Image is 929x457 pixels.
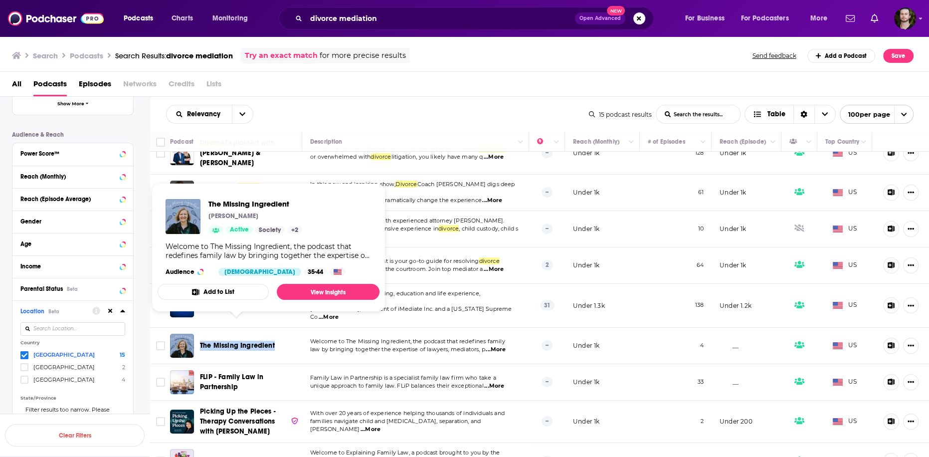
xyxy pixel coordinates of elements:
[720,149,746,157] p: Under 1k
[698,189,704,197] p: 61
[208,199,302,209] a: The Missing Ingredient
[720,136,766,148] div: Reach (Episode)
[903,374,919,390] button: Show More Button
[551,136,562,148] button: Column Actions
[306,10,575,26] input: Search podcasts, credits, & more...
[200,138,299,168] a: DivorceExplained with [PERSON_NAME] & [PERSON_NAME]
[700,342,704,350] p: 4
[903,414,919,430] button: Show More Button
[542,187,553,197] p: --
[807,49,876,63] a: Add a Podcast
[200,407,299,437] a: Picking Up the Pieces - Therapy Conversations with [PERSON_NAME]
[793,105,814,123] div: Sort Direction
[744,105,836,124] h2: Choose View
[486,346,506,354] span: ...More
[361,426,380,434] span: ...More
[310,257,479,264] span: The Splitting Smart Podcast is your go-to guide for resolving
[310,153,371,160] span: or overwhelmed with
[170,410,194,434] a: Picking Up the Pieces - Therapy Conversations with Joanna Seidel
[20,218,117,225] div: Gender
[158,284,269,300] button: Add to List
[310,136,342,148] div: Description
[697,261,704,269] p: 64
[720,417,752,426] p: Under 200
[735,10,803,26] button: open menu
[200,373,263,391] span: FLiP - Family Law in Partnership
[200,341,275,350] span: The Missing Ingredient
[20,196,117,203] div: Reach (Episode Average)
[310,410,505,417] span: With over 20 years of experience helping thousands of individuals and
[903,257,919,273] button: Show More Button
[789,136,803,148] div: Has Guests
[484,153,504,161] span: ...More
[833,148,857,158] span: US
[20,285,63,292] span: Parental Status
[310,265,483,272] span: and other disputes outside the courtroom. Join top mediator a
[903,297,919,313] button: Show More Button
[33,76,67,96] span: Podcasts
[310,374,496,381] span: Family Law in Partnership is a specialist family law firm who take a
[212,11,248,25] span: Monitoring
[833,224,857,234] span: US
[720,301,751,310] p: Under 1.2k
[12,131,134,138] p: Audience & Reach
[20,396,125,401] p: State/Province
[187,111,224,118] span: Relevancy
[5,424,145,447] button: Clear Filters
[391,153,483,160] span: litigation, you likely have many q
[288,7,663,30] div: Search podcasts, credits, & more...
[79,76,111,96] a: Episodes
[749,51,799,60] button: Send feedback
[720,378,739,386] p: __
[20,173,117,180] div: Reach (Monthly)
[573,149,599,157] p: Under 1k
[695,149,704,157] p: 128
[883,49,914,63] button: Save
[320,50,406,61] span: for more precise results
[867,10,882,27] a: Show notifications dropdown
[156,378,165,387] span: Toggle select row
[20,305,92,317] button: LocationBeta
[803,10,840,26] button: open menu
[648,136,685,148] div: # of Episodes
[903,185,919,201] button: Show More Button
[720,261,746,269] p: Under 1k
[695,301,704,309] p: 138
[205,10,261,26] button: open menu
[542,416,553,426] p: --
[542,260,553,270] p: 2
[685,11,725,25] span: For Business
[33,376,95,383] span: [GEOGRAPHIC_DATA]
[366,217,505,224] span: Law with experienced attorney [PERSON_NAME].
[477,145,506,152] span: mediation
[170,136,193,148] div: Podcast
[542,224,553,233] p: --
[170,334,194,358] a: The Missing Ingredient
[12,76,21,96] span: All
[20,322,125,336] input: Search Location...
[573,225,599,233] p: Under 1k
[115,51,233,60] a: Search Results:divorce mediation
[20,147,125,160] button: Power Score™
[833,300,857,310] span: US
[115,51,233,60] div: Search Results:
[310,418,481,433] span: families navigate child and [MEDICAL_DATA], separation, and [PERSON_NAME]
[579,16,621,21] span: Open Advanced
[20,263,117,270] div: Income
[720,225,746,233] p: Under 1k
[310,449,500,456] span: Welcome to Explaining Family Law, a podcast brought to you by the
[230,225,249,235] span: Active
[720,341,739,350] p: __
[573,417,599,426] p: Under 1k
[310,145,477,152] span: Whether you’re just beginning to consider separation, trying
[200,407,276,436] span: Picking Up the Pieces - Therapy Conversations with [PERSON_NAME]
[245,50,318,61] a: Try an exact match
[310,290,480,305] span: Through the art of storytelling, education and life experience, [PERSON_NAME]
[825,136,859,148] div: Top Country
[33,351,95,358] span: [GEOGRAPHIC_DATA]
[170,141,194,165] img: Divorce Explained with Steve Benmor & Leanne Townsend
[20,240,117,247] div: Age
[484,382,504,390] span: ...More
[894,7,916,29] span: Logged in as OutlierAudio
